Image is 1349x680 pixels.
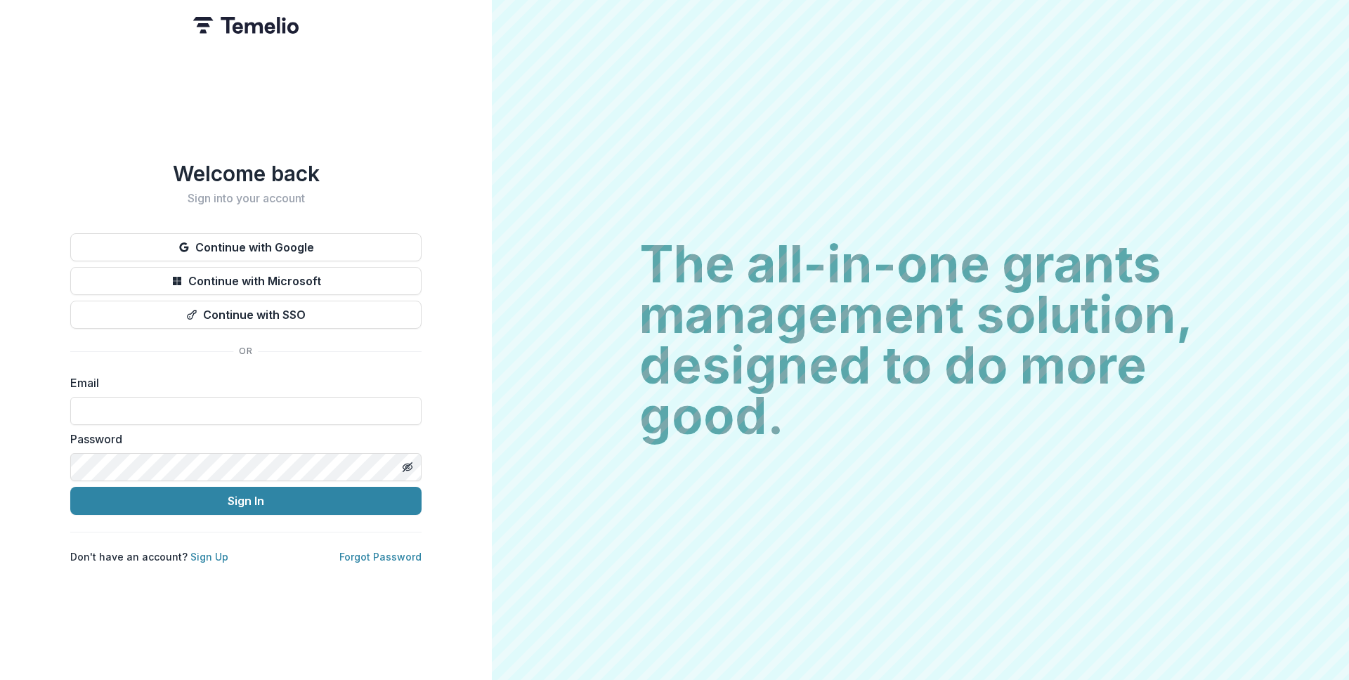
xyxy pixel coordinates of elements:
button: Continue with Microsoft [70,267,422,295]
img: Temelio [193,17,299,34]
button: Sign In [70,487,422,515]
label: Password [70,431,413,447]
button: Continue with SSO [70,301,422,329]
label: Email [70,374,413,391]
p: Don't have an account? [70,549,228,564]
a: Sign Up [190,551,228,563]
a: Forgot Password [339,551,422,563]
h2: Sign into your account [70,192,422,205]
button: Toggle password visibility [396,456,419,478]
button: Continue with Google [70,233,422,261]
h1: Welcome back [70,161,422,186]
